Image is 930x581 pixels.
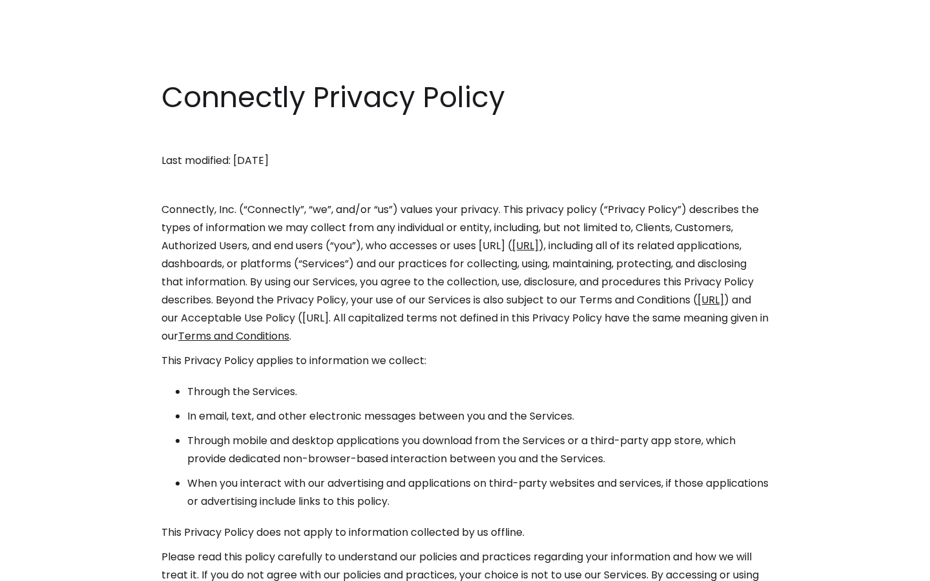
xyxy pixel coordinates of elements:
[697,292,724,307] a: [URL]
[187,407,769,425] li: In email, text, and other electronic messages between you and the Services.
[178,329,289,343] a: Terms and Conditions
[161,524,769,542] p: This Privacy Policy does not apply to information collected by us offline.
[161,127,769,145] p: ‍
[161,201,769,345] p: Connectly, Inc. (“Connectly”, “we”, and/or “us”) values your privacy. This privacy policy (“Priva...
[161,176,769,194] p: ‍
[161,152,769,170] p: Last modified: [DATE]
[161,77,769,117] h1: Connectly Privacy Policy
[161,352,769,370] p: This Privacy Policy applies to information we collect:
[26,558,77,576] ul: Language list
[512,238,539,253] a: [URL]
[187,474,769,511] li: When you interact with our advertising and applications on third-party websites and services, if ...
[187,432,769,468] li: Through mobile and desktop applications you download from the Services or a third-party app store...
[187,383,769,401] li: Through the Services.
[13,557,77,576] aside: Language selected: English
